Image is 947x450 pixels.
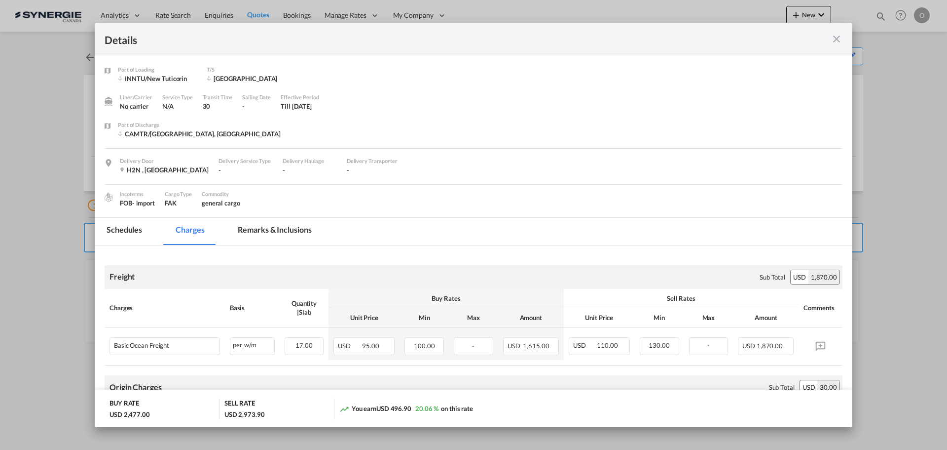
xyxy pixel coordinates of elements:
div: Service Type [162,93,193,102]
div: Details [105,33,768,45]
div: - [347,165,401,174]
div: - [242,102,271,111]
th: Comments [799,289,842,327]
span: 100.00 [414,342,435,350]
div: Delivery Door [120,157,209,165]
th: Max [449,308,498,327]
div: No carrier [120,102,152,111]
md-pagination-wrapper: Use the left and right arrow keys to navigate between tabs [95,218,333,245]
span: USD 496.90 [376,405,411,412]
div: USD [791,270,808,284]
div: Charges [109,303,220,312]
div: 30 [203,102,233,111]
div: USD [800,380,818,394]
th: Unit Price [564,308,635,327]
md-tab-item: Schedules [95,218,154,245]
div: Sub Total [760,273,785,282]
div: Effective Period [281,93,319,102]
span: - [472,342,474,350]
div: You earn on this rate [339,404,473,414]
span: 20.06 % [415,405,438,412]
div: Freight [109,271,135,282]
div: FAK [165,199,192,207]
th: Max [684,308,733,327]
span: general cargo [202,199,240,207]
span: USD [508,342,522,350]
div: Cargo Type [165,190,192,199]
span: USD [742,342,755,350]
th: Min [400,308,449,327]
div: Till 7 Jul 2025 [281,102,312,111]
th: Amount [498,308,564,327]
div: Sailing Date [242,93,271,102]
th: Min [635,308,684,327]
div: - [219,165,273,174]
div: Liner/Carrier [120,93,152,102]
div: Delivery Haulage [283,157,337,165]
th: Amount [733,308,799,327]
div: 30.00 [817,380,839,394]
div: Delivery Service Type [219,157,273,165]
span: 17.00 [295,341,313,349]
div: - import [132,199,155,207]
div: Basis [230,303,275,312]
div: FOB [120,199,155,207]
div: Transit Time [203,93,233,102]
div: Basic Ocean Freight [114,342,169,349]
div: INNTU/New Tuticorin [118,74,197,83]
div: USD 2,477.00 [109,410,150,419]
div: per_w/m [230,338,274,350]
div: Origin Charges [109,382,162,393]
div: Commodity [202,190,240,199]
div: T/S [207,65,286,74]
div: USD 2,973.90 [224,410,265,419]
div: H2N , Canada [120,165,209,174]
div: 1,870.00 [808,270,839,284]
div: Sub Total [769,383,795,392]
md-tab-item: Charges [164,218,216,245]
md-tab-item: Remarks & Inclusions [226,218,323,245]
div: Port of Discharge [118,121,281,129]
span: - [707,341,710,349]
th: Unit Price [328,308,400,327]
md-dialog: Port of Loading ... [95,23,852,428]
div: Incoterms [120,190,155,199]
md-icon: icon-close fg-AAA8AD m-0 cursor [831,33,842,45]
div: Quantity | Slab [285,299,324,317]
div: Buy Rates [333,294,558,303]
img: cargo.png [103,192,114,203]
md-icon: icon-trending-up [339,404,349,414]
div: Delivery Transporter [347,157,401,165]
div: Sell Rates [569,294,794,303]
div: SELL RATE [224,399,255,410]
span: 1,615.00 [523,342,549,350]
span: 95.00 [362,342,379,350]
span: USD [573,341,596,349]
span: N/A [162,102,174,110]
div: BUY RATE [109,399,139,410]
div: Port of Loading [118,65,197,74]
span: 130.00 [649,341,669,349]
span: USD [338,342,361,350]
span: 110.00 [597,341,618,349]
div: - [283,165,337,174]
span: 1,870.00 [757,342,783,350]
div: colombo [207,74,286,83]
div: CAMTR/Montreal, QC [118,129,281,138]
